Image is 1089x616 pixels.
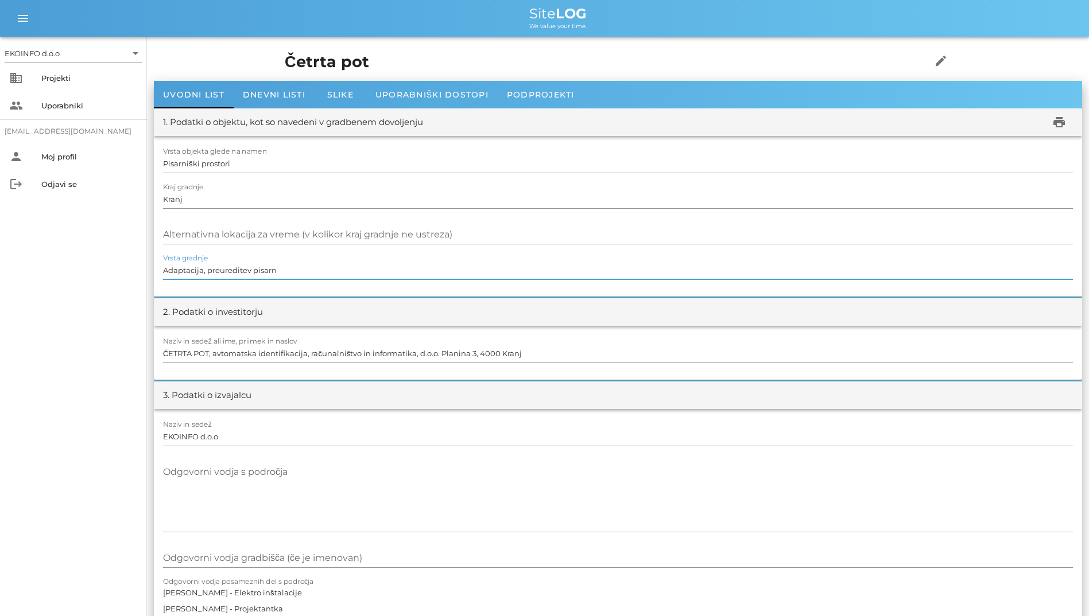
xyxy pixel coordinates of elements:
i: arrow_drop_down [129,46,142,60]
div: 1. Podatki o objektu, kot so navedeni v gradbenem dovoljenju [163,116,423,129]
i: logout [9,177,23,191]
i: print [1052,115,1066,129]
div: EKOINFO d.o.o [5,48,60,59]
div: Odjavi se [41,180,138,189]
span: We value your time. [529,22,587,30]
label: Kraj gradnje [163,183,204,192]
i: edit [934,54,948,68]
span: Dnevni listi [243,89,305,100]
label: Naziv in sedež ali ime, priimek in naslov [163,337,297,346]
span: Site [529,5,587,22]
label: Odgovorni vodja posameznih del s področja [163,578,313,586]
iframe: Chat Widget [1032,561,1089,616]
label: Naziv in sedež [163,420,212,429]
label: Vrsta objekta glede na namen [163,147,267,156]
div: 3. Podatki o izvajalcu [163,389,251,402]
label: Vrsta gradnje [163,254,208,263]
i: business [9,71,23,85]
i: menu [16,11,30,25]
span: Slike [327,89,354,100]
h1: Četrta pot [285,50,896,74]
div: Uporabniki [41,101,138,110]
div: Moj profil [41,152,138,161]
i: person [9,150,23,163]
div: 2. Podatki o investitorju [163,306,263,319]
span: Uvodni list [163,89,224,100]
div: Projekti [41,73,138,83]
div: Pripomoček za klepet [1032,561,1089,616]
i: people [9,99,23,112]
b: LOG [556,5,587,22]
div: EKOINFO d.o.o [5,44,142,63]
span: Podprojekti [507,89,575,100]
span: Uporabniški dostopi [375,89,489,100]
